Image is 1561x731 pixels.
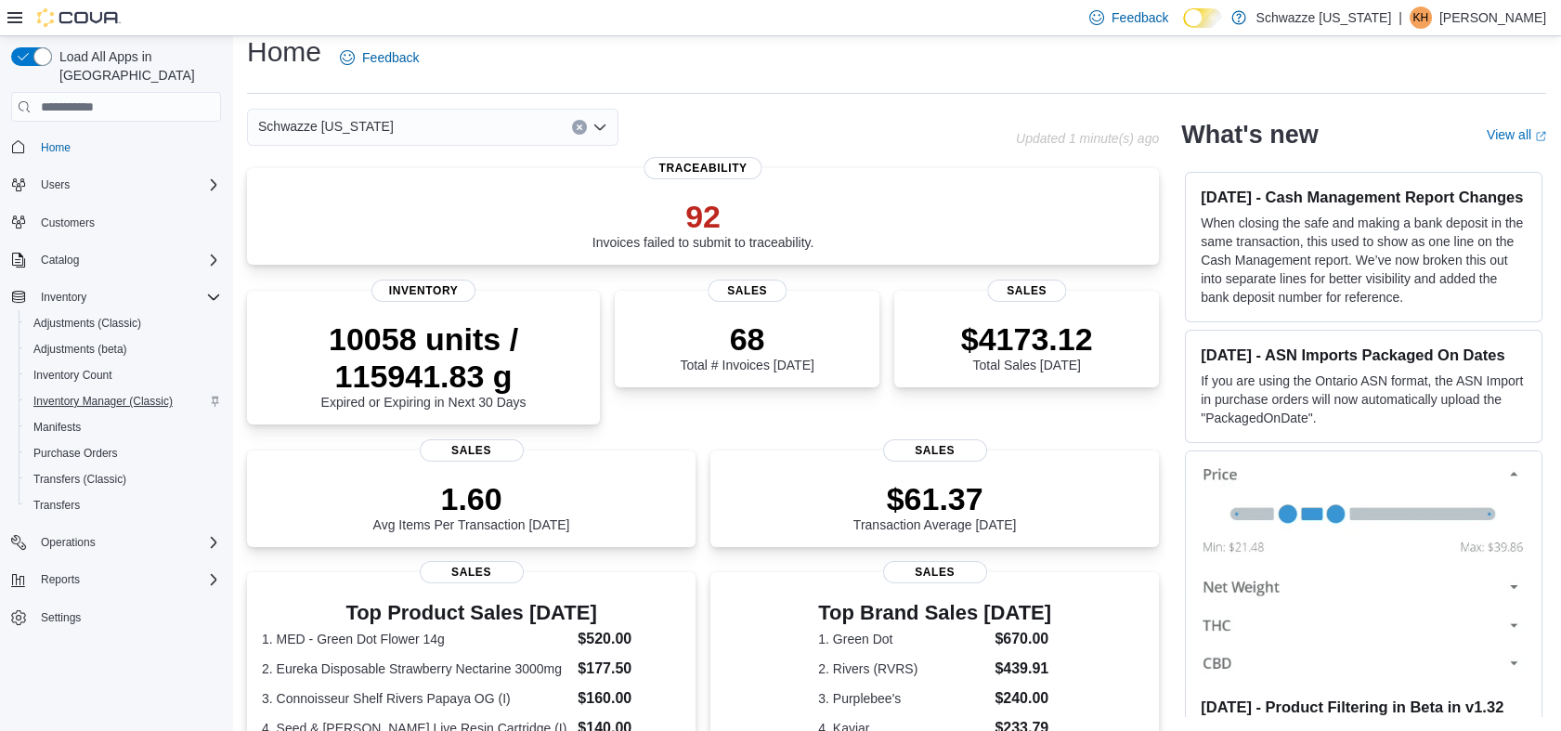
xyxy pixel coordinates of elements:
span: Home [41,140,71,155]
button: Operations [33,531,103,554]
div: Invoices failed to submit to traceability. [592,198,814,250]
span: Reports [33,568,221,591]
div: Krystal Hernandez [1410,7,1432,29]
span: Transfers [26,494,221,516]
span: Transfers [33,498,80,513]
h3: [DATE] - Cash Management Report Changes [1201,188,1527,206]
button: Inventory Count [19,362,228,388]
span: Users [41,177,70,192]
span: Transfers (Classic) [26,468,221,490]
span: Sales [420,561,524,583]
span: Inventory [41,290,86,305]
span: Inventory Manager (Classic) [33,394,173,409]
dd: $160.00 [578,687,681,710]
a: Purchase Orders [26,442,125,464]
span: Manifests [26,416,221,438]
span: Sales [420,439,524,462]
div: Transaction Average [DATE] [853,480,1017,532]
div: Avg Items Per Transaction [DATE] [373,480,570,532]
span: Adjustments (Classic) [33,316,141,331]
dd: $240.00 [995,687,1051,710]
a: Feedback [332,39,426,76]
h3: [DATE] - Product Filtering in Beta in v1.32 [1201,698,1527,716]
p: If you are using the Ontario ASN format, the ASN Import in purchase orders will now automatically... [1201,372,1527,427]
h1: Home [247,33,321,71]
p: Updated 1 minute(s) ago [1016,131,1159,146]
span: Purchase Orders [26,442,221,464]
p: 68 [680,320,813,358]
p: 10058 units / 115941.83 g [262,320,585,395]
dd: $177.50 [578,658,681,680]
div: Expired or Expiring in Next 30 Days [262,320,585,410]
span: Inventory Count [33,368,112,383]
a: Adjustments (Classic) [26,312,149,334]
p: | [1398,7,1402,29]
a: Transfers [26,494,87,516]
a: Inventory Manager (Classic) [26,390,180,412]
span: Operations [33,531,221,554]
a: View allExternal link [1487,127,1546,142]
button: Customers [4,209,228,236]
p: $61.37 [853,480,1017,517]
div: Total # Invoices [DATE] [680,320,813,372]
button: Purchase Orders [19,440,228,466]
button: Inventory Manager (Classic) [19,388,228,414]
button: Clear input [572,120,587,135]
span: Inventory Count [26,364,221,386]
a: Manifests [26,416,88,438]
a: Adjustments (beta) [26,338,135,360]
dd: $439.91 [995,658,1051,680]
h3: [DATE] - ASN Imports Packaged On Dates [1201,346,1527,364]
img: Cova [37,8,121,27]
a: Home [33,137,78,159]
span: Users [33,174,221,196]
dt: 2. Eureka Disposable Strawberry Nectarine 3000mg [262,659,570,678]
span: Purchase Orders [33,446,118,461]
span: Settings [33,606,221,629]
button: Inventory [4,284,228,310]
dt: 1. Green Dot [818,630,987,648]
nav: Complex example [11,125,221,679]
span: Sales [883,561,987,583]
span: Customers [41,215,95,230]
button: Catalog [4,247,228,273]
svg: External link [1535,131,1546,142]
button: Home [4,133,228,160]
button: Catalog [33,249,86,271]
button: Users [33,174,77,196]
button: Operations [4,529,228,555]
span: Sales [708,280,787,302]
span: Adjustments (beta) [33,342,127,357]
a: Inventory Count [26,364,120,386]
span: Operations [41,535,96,550]
button: Transfers [19,492,228,518]
dd: $520.00 [578,628,681,650]
span: Schwazze [US_STATE] [258,115,394,137]
button: Reports [4,567,228,593]
h3: Top Product Sales [DATE] [262,602,681,624]
span: Transfers (Classic) [33,472,126,487]
span: Feedback [1112,8,1168,27]
span: Catalog [41,253,79,268]
dt: 1. MED - Green Dot Flower 14g [262,630,570,648]
span: Dark Mode [1183,28,1184,29]
span: Inventory [371,280,475,302]
span: Traceability [644,157,762,179]
span: Sales [883,439,987,462]
dd: $670.00 [995,628,1051,650]
button: Inventory [33,286,94,308]
span: KH [1413,7,1429,29]
span: Catalog [33,249,221,271]
h2: What's new [1181,120,1318,150]
p: 92 [592,198,814,235]
span: Sales [987,280,1067,302]
dt: 2. Rivers (RVRS) [818,659,987,678]
span: Inventory [33,286,221,308]
a: Customers [33,212,102,234]
h3: Top Brand Sales [DATE] [818,602,1051,624]
span: Adjustments (beta) [26,338,221,360]
span: Load All Apps in [GEOGRAPHIC_DATA] [52,47,221,85]
p: [PERSON_NAME] [1439,7,1546,29]
button: Users [4,172,228,198]
div: Total Sales [DATE] [961,320,1093,372]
